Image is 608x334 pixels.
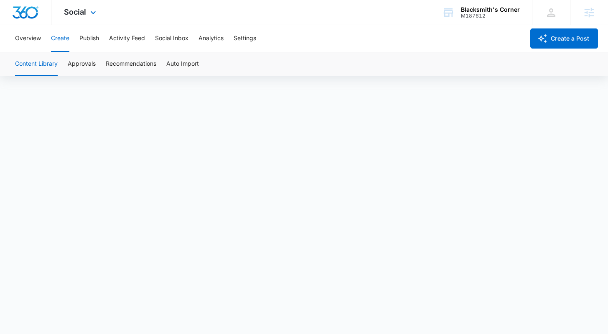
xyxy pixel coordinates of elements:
[530,28,598,49] button: Create a Post
[109,25,145,52] button: Activity Feed
[68,52,96,76] button: Approvals
[461,6,520,13] div: account name
[79,25,99,52] button: Publish
[198,25,224,52] button: Analytics
[64,8,86,16] span: Social
[15,25,41,52] button: Overview
[155,25,188,52] button: Social Inbox
[106,52,156,76] button: Recommendations
[15,52,58,76] button: Content Library
[166,52,199,76] button: Auto Import
[234,25,256,52] button: Settings
[461,13,520,19] div: account id
[51,25,69,52] button: Create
